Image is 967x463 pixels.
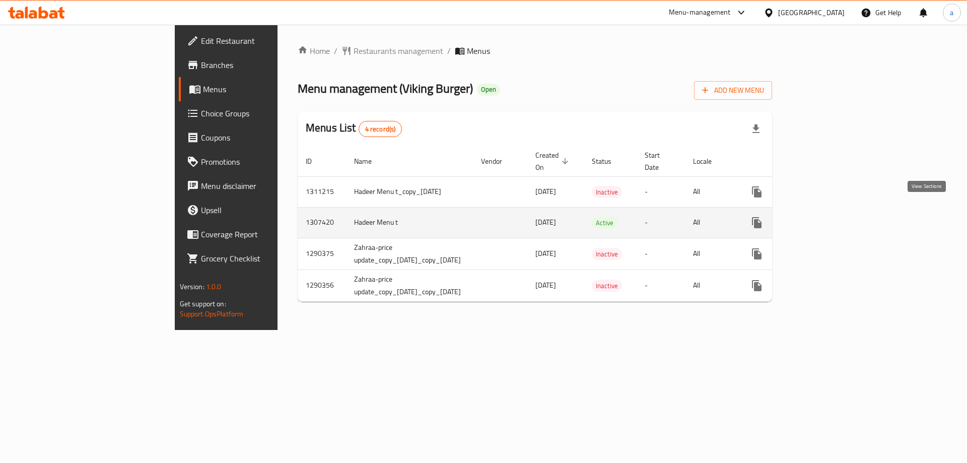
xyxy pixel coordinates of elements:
span: Edit Restaurant [201,35,328,47]
td: All [685,270,737,301]
td: - [637,238,685,270]
a: Coupons [179,125,336,150]
button: Change Status [769,180,793,204]
button: more [745,180,769,204]
button: more [745,211,769,235]
td: All [685,176,737,207]
span: [DATE] [535,216,556,229]
nav: breadcrumb [298,45,772,57]
a: Support.OpsPlatform [180,307,244,320]
button: more [745,242,769,266]
span: Name [354,155,385,167]
span: Menus [203,83,328,95]
span: [DATE] [535,247,556,260]
span: Created On [535,149,572,173]
span: Vendor [481,155,515,167]
span: Add New Menu [702,84,764,97]
span: Inactive [592,248,622,260]
span: Status [592,155,625,167]
td: - [637,176,685,207]
span: [DATE] [535,185,556,198]
td: Zahraa-price update_copy_[DATE]_copy_[DATE] [346,270,473,301]
a: Restaurants management [341,45,443,57]
td: Hadeer Menu t [346,207,473,238]
a: Menus [179,77,336,101]
span: Choice Groups [201,107,328,119]
a: Coverage Report [179,222,336,246]
a: Menu disclaimer [179,174,336,198]
table: enhanced table [298,146,850,302]
span: Open [477,85,500,94]
td: - [637,270,685,301]
div: [GEOGRAPHIC_DATA] [778,7,845,18]
span: Coverage Report [201,228,328,240]
li: / [447,45,451,57]
a: Upsell [179,198,336,222]
span: Active [592,217,617,229]
span: Menu disclaimer [201,180,328,192]
span: Menu management ( Viking Burger ) [298,77,473,100]
div: Total records count [359,121,402,137]
span: Version: [180,280,204,293]
td: - [637,207,685,238]
a: Choice Groups [179,101,336,125]
a: Branches [179,53,336,77]
button: Change Status [769,211,793,235]
a: Edit Restaurant [179,29,336,53]
span: 1.0.0 [206,280,222,293]
h2: Menus List [306,120,402,137]
span: [DATE] [535,279,556,292]
div: Export file [744,117,768,141]
span: a [950,7,953,18]
button: more [745,274,769,298]
span: Menus [467,45,490,57]
a: Promotions [179,150,336,174]
span: Restaurants management [354,45,443,57]
span: Inactive [592,186,622,198]
div: Menu-management [669,7,731,19]
span: Inactive [592,280,622,292]
span: Grocery Checklist [201,252,328,264]
span: Branches [201,59,328,71]
span: ID [306,155,325,167]
td: Zahraa-price update_copy_[DATE]_copy_[DATE] [346,238,473,270]
span: Start Date [645,149,673,173]
td: Hadeer Menu t_copy_[DATE] [346,176,473,207]
button: Change Status [769,242,793,266]
span: Get support on: [180,297,226,310]
span: Locale [693,155,725,167]
th: Actions [737,146,850,177]
td: All [685,238,737,270]
a: Grocery Checklist [179,246,336,271]
td: All [685,207,737,238]
div: Open [477,84,500,96]
span: Coupons [201,131,328,144]
span: Promotions [201,156,328,168]
button: Change Status [769,274,793,298]
span: 4 record(s) [359,124,402,134]
span: Upsell [201,204,328,216]
button: Add New Menu [694,81,772,100]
